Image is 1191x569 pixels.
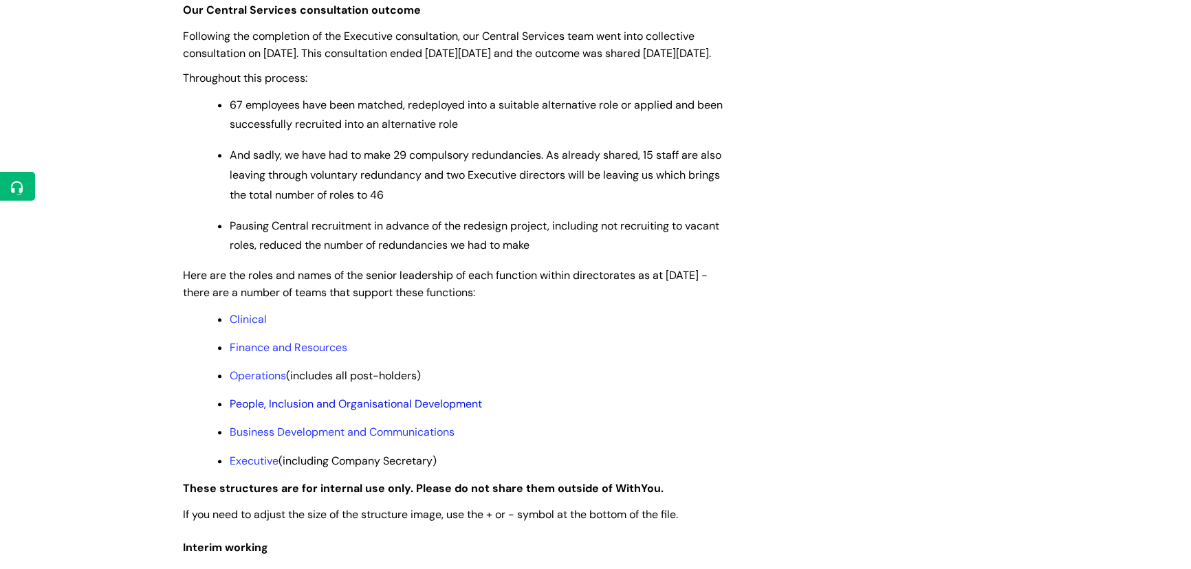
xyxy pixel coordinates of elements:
[230,454,437,468] span: (including Company Secretary)
[183,29,711,60] span: Following the completion of the Executive consultation, our Central Services team went into colle...
[183,268,708,300] span: Here are the roles and names of the senior leadership of each function within directorates as at ...
[183,481,664,495] strong: These structures are for internal use only. Please do not share them outside of WithYou.
[230,425,455,439] a: Business Development and Communications
[230,146,726,205] p: And sadly, we have had to make 29 compulsory redundancies. As already shared, 15 staff are also l...
[230,368,421,383] span: (includes all post-holders)
[230,312,267,326] a: Clinical
[183,507,678,522] span: If you need to adjust the size of the structure image, use the + or - symbol at the bottom of the...
[183,3,421,17] strong: Our Central Services consultation outcome
[183,71,307,85] span: Throughout this process:
[230,216,726,256] p: Pausing Central recruitment in advance of the redesign project, including not recruiting to vacan...
[230,397,482,411] a: People, Inclusion and Organisational Development
[230,340,347,355] a: Finance and Resources
[230,96,726,135] p: 67 employees have been matched, redeployed into a suitable alternative role or applied and been s...
[230,368,286,383] a: Operations
[183,540,268,555] span: Interim working
[230,454,278,468] a: Executive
